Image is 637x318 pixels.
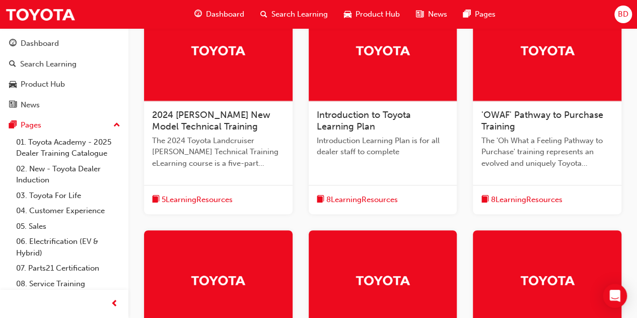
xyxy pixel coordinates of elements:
span: pages-icon [463,8,470,21]
a: search-iconSearch Learning [252,4,336,25]
a: 08. Service Training [12,276,124,292]
span: book-icon [152,194,160,206]
a: Trak'OWAF' Pathway to Purchase TrainingThe 'Oh What a Feeling Pathway to Purchase' training repre... [473,1,621,214]
span: The 2024 Toyota Landcruiser [PERSON_NAME] Technical Training eLearning course is a five-part lear... [152,135,285,169]
button: DashboardSearch LearningProduct HubNews [4,32,124,116]
img: Trak [520,271,575,289]
img: Trak [355,271,410,289]
img: Trak [5,3,76,26]
div: Search Learning [20,58,77,70]
button: book-icon5LearningResources [152,194,233,206]
span: news-icon [9,101,17,110]
span: book-icon [317,194,324,206]
span: Product Hub [356,9,400,20]
a: 04. Customer Experience [12,203,124,219]
button: Pages [4,116,124,135]
span: Pages [474,9,495,20]
img: Trak [190,41,246,59]
a: 02. New - Toyota Dealer Induction [12,161,124,188]
div: Product Hub [21,79,65,90]
span: BD [618,9,628,20]
span: prev-icon [111,298,118,310]
a: 05. Sales [12,219,124,234]
span: Dashboard [206,9,244,20]
div: Open Intercom Messenger [603,284,627,308]
a: News [4,96,124,114]
span: Introduction to Toyota Learning Plan [317,109,411,133]
span: car-icon [344,8,351,21]
span: 5 Learning Resources [162,194,233,206]
span: search-icon [260,8,267,21]
span: 'OWAF' Pathway to Purchase Training [481,109,603,133]
a: 03. Toyota For Life [12,188,124,204]
span: pages-icon [9,121,17,130]
img: Trak [355,41,410,59]
img: Trak [520,41,575,59]
a: car-iconProduct Hub [336,4,408,25]
a: Product Hub [4,75,124,94]
span: car-icon [9,80,17,89]
span: 2024 [PERSON_NAME] New Model Technical Training [152,109,270,133]
button: BD [614,6,632,23]
a: Dashboard [4,34,124,53]
a: TrakIntroduction to Toyota Learning PlanIntroduction Learning Plan is for all dealer staff to com... [309,1,457,214]
a: Trak2024 [PERSON_NAME] New Model Technical TrainingThe 2024 Toyota Landcruiser [PERSON_NAME] Tech... [144,1,293,214]
span: guage-icon [194,8,202,21]
a: 07. Parts21 Certification [12,261,124,276]
a: guage-iconDashboard [186,4,252,25]
span: The 'Oh What a Feeling Pathway to Purchase' training represents an evolved and uniquely Toyota ap... [481,135,613,169]
a: Search Learning [4,55,124,74]
span: up-icon [113,119,120,132]
a: 06. Electrification (EV & Hybrid) [12,234,124,261]
img: Trak [190,271,246,289]
div: News [21,99,40,111]
a: 01. Toyota Academy - 2025 Dealer Training Catalogue [12,135,124,161]
div: Dashboard [21,38,59,49]
button: book-icon8LearningResources [481,194,562,206]
span: search-icon [9,60,16,69]
button: book-icon8LearningResources [317,194,398,206]
span: news-icon [416,8,423,21]
span: guage-icon [9,39,17,48]
span: book-icon [481,194,488,206]
span: News [428,9,447,20]
a: news-iconNews [408,4,455,25]
span: 8 Learning Resources [490,194,562,206]
a: pages-iconPages [455,4,503,25]
div: Pages [21,119,41,131]
span: Search Learning [271,9,328,20]
span: 8 Learning Resources [326,194,398,206]
span: Introduction Learning Plan is for all dealer staff to complete [317,135,449,158]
